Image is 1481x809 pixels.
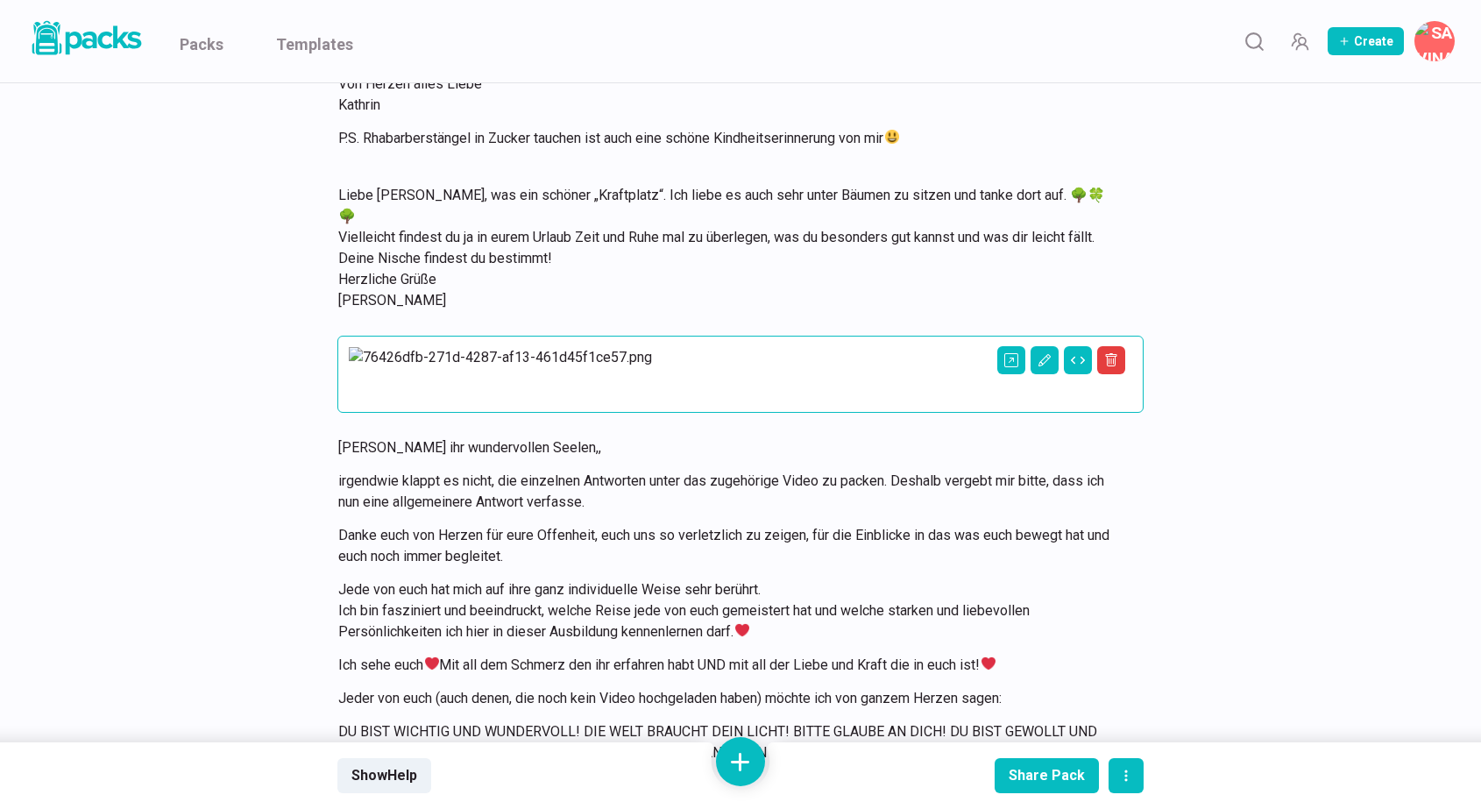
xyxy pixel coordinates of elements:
[1237,24,1272,59] button: Search
[997,346,1025,374] button: Open external link
[1031,346,1059,374] button: Edit asset
[1009,767,1085,784] div: Share Pack
[338,721,1122,784] p: DU BIST WICHTIG UND WUNDERVOLL! DIE WELT BRAUCHT DEIN LICHT! BITTE GLAUBE AN DICH! DU BIST GEWOLL...
[1414,21,1455,61] button: Savina Tilmann
[981,656,996,671] img: ❤️
[338,655,1122,676] p: Ich sehe euch Mit all dem Schmerz den ihr erfahren habt UND mit all der Liebe und Kraft die in eu...
[1097,346,1125,374] button: Delete asset
[995,758,1099,793] button: Share Pack
[338,128,1122,149] p: P.S. Rhabarberstängel in Zucker tauchen ist auch eine schöne Kindheitserinnerung von mir
[338,74,1122,116] p: Von Herzen alles Liebe Kathrin
[735,623,749,637] img: ❤️
[338,437,1122,458] p: [PERSON_NAME] ihr wundervollen Seelen,,
[338,688,1122,709] p: Jeder von euch (auch denen, die noch kein Video hochgeladen haben) möchte ich von ganzem Herzen s...
[338,579,1122,642] p: Jede von euch hat mich auf ihre ganz individuelle Weise sehr berührt. Ich bin fasziniert und beei...
[338,525,1122,567] p: Danke euch von Herzen für eure Offenheit, euch uns so verletzlich zu zeigen, für die Einblicke in...
[425,656,439,671] img: ❤️
[338,185,1122,311] p: Liebe [PERSON_NAME], was ein schöner „Kraftplatz“. Ich liebe es auch sehr unter Bäumen zu sitzen ...
[26,18,145,59] img: Packs logo
[349,347,1132,401] img: 76426dfb-271d-4287-af13-461d45f1ce57.png
[1064,346,1092,374] button: Change view
[1282,24,1317,59] button: Manage Team Invites
[885,130,899,144] img: 😃
[1109,758,1144,793] button: actions
[26,18,145,65] a: Packs logo
[338,471,1122,513] p: irgendwie klappt es nicht, die einzelnen Antworten unter das zugehörige Video zu packen. Deshalb ...
[337,758,431,793] button: ShowHelp
[1328,27,1404,55] button: Create Pack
